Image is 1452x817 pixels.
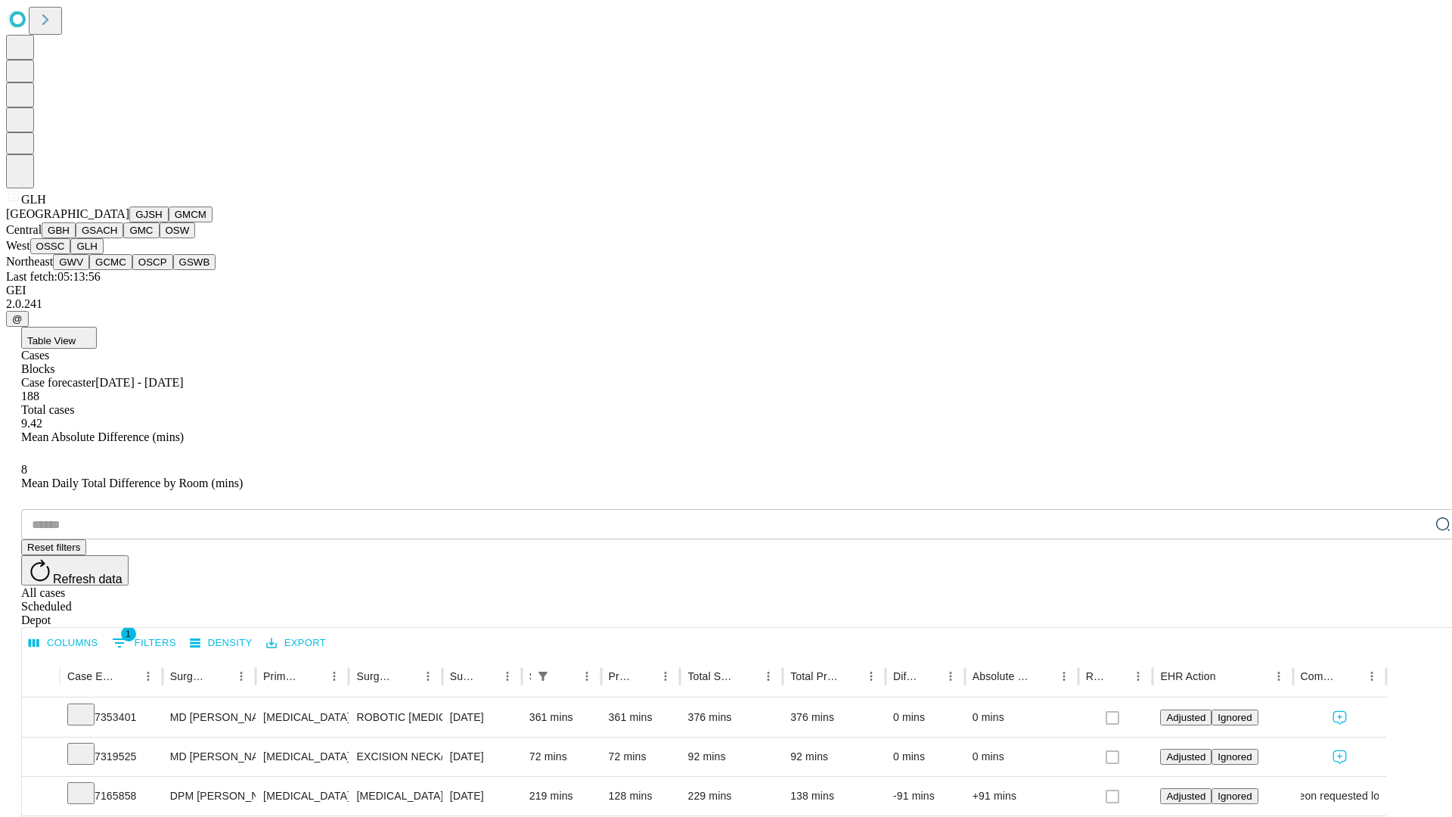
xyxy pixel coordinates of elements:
div: 72 mins [609,738,673,776]
span: Adjusted [1166,791,1205,802]
div: 229 mins [687,777,775,815]
button: Menu [1268,666,1289,687]
div: 7319525 [67,738,155,776]
button: Sort [737,666,758,687]
span: 188 [21,390,39,402]
div: 219 mins [529,777,594,815]
button: Sort [476,666,497,687]
div: EXCISION NECK/CHEST SUBQ TUMOR, 3 CM OR MORE [356,738,434,776]
span: Adjusted [1166,712,1205,723]
button: Refresh data [21,555,129,586]
button: Select columns [25,632,102,655]
button: Sort [116,666,138,687]
div: DPM [PERSON_NAME] [PERSON_NAME] [170,777,248,815]
button: Menu [138,666,159,687]
button: Table View [21,327,97,349]
span: GLH [21,193,46,206]
button: Ignored [1212,788,1258,804]
button: Ignored [1212,710,1258,725]
div: [MEDICAL_DATA] [263,738,341,776]
button: Menu [576,666,597,687]
span: West [6,239,30,252]
button: Reset filters [21,539,86,555]
div: Total Scheduled Duration [687,670,735,682]
div: 0 mins [973,738,1071,776]
div: 0 mins [973,698,1071,737]
div: +91 mins [973,777,1071,815]
button: Sort [1106,666,1128,687]
span: Ignored [1218,712,1252,723]
div: 1 active filter [532,666,554,687]
button: @ [6,311,29,327]
button: Show filters [108,631,180,655]
span: Table View [27,335,76,346]
button: GMC [123,222,159,238]
button: Ignored [1212,749,1258,765]
button: GSWB [173,254,216,270]
span: Adjusted [1166,751,1205,763]
button: OSCP [132,254,173,270]
div: 92 mins [790,738,878,776]
div: [DATE] [450,738,514,776]
div: Total Predicted Duration [790,670,838,682]
button: GCMC [89,254,132,270]
button: Sort [396,666,417,687]
div: 128 mins [609,777,673,815]
div: Surgery Date [450,670,474,682]
span: [DATE] - [DATE] [95,376,183,389]
span: Refresh data [53,573,123,586]
div: 376 mins [687,698,775,737]
span: Northeast [6,255,53,268]
div: Primary Service [263,670,301,682]
span: Reset filters [27,542,80,553]
div: Scheduled In Room Duration [529,670,531,682]
button: GJSH [129,207,169,222]
div: -91 mins [893,777,957,815]
span: 9.42 [21,417,42,430]
div: Case Epic Id [67,670,115,682]
span: Last fetch: 05:13:56 [6,270,101,283]
button: Density [186,632,256,655]
button: GSACH [76,222,123,238]
div: Surgery Name [356,670,394,682]
button: GMCM [169,207,213,222]
button: Menu [655,666,676,687]
span: Central [6,223,42,236]
button: Menu [861,666,882,687]
button: Adjusted [1160,788,1212,804]
button: Sort [555,666,576,687]
div: MD [PERSON_NAME] [PERSON_NAME] [170,738,248,776]
div: ROBOTIC [MEDICAL_DATA] [MEDICAL_DATA] REPAIR WO/ MESH [356,698,434,737]
span: Ignored [1218,751,1252,763]
button: Expand [29,784,52,810]
button: Menu [231,666,252,687]
div: [MEDICAL_DATA] [263,698,341,737]
button: Menu [940,666,961,687]
button: Expand [29,705,52,732]
div: Difference [893,670,917,682]
button: Menu [497,666,518,687]
button: Menu [1361,666,1382,687]
button: Sort [1340,666,1361,687]
button: Menu [1128,666,1149,687]
button: OSSC [30,238,71,254]
div: 92 mins [687,738,775,776]
button: Menu [1053,666,1075,687]
span: Mean Daily Total Difference by Room (mins) [21,477,243,489]
div: 72 mins [529,738,594,776]
div: 361 mins [529,698,594,737]
button: Sort [209,666,231,687]
button: Menu [324,666,345,687]
button: GLH [70,238,103,254]
div: surgeon requested longer [1301,777,1379,815]
button: Menu [417,666,439,687]
div: 7353401 [67,698,155,737]
div: MD [PERSON_NAME] [PERSON_NAME] [170,698,248,737]
span: Total cases [21,403,74,416]
button: OSW [160,222,196,238]
button: Sort [839,666,861,687]
div: Resolved in EHR [1086,670,1106,682]
span: 1 [121,626,136,641]
button: Expand [29,744,52,771]
button: Menu [758,666,779,687]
